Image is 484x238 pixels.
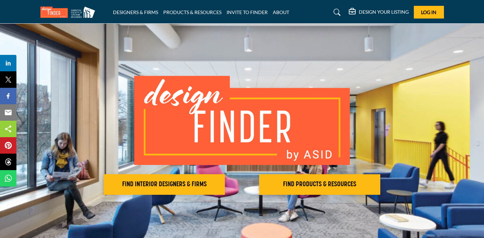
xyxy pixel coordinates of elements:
img: image [134,76,350,165]
a: DESIGNERS & FIRMS [113,9,158,15]
h2: FIND PRODUCTS & RESOURCES [261,180,378,189]
span: Log In [421,9,436,15]
h5: DESIGN YOUR LISTING [359,9,409,15]
button: FIND INTERIOR DESIGNERS & FIRMS [104,174,225,195]
button: FIND PRODUCTS & RESOURCES [259,174,380,195]
a: ABOUT [273,9,289,15]
h2: FIND INTERIOR DESIGNERS & FIRMS [106,180,223,189]
a: INVITE TO FINDER [227,9,268,15]
button: Log In [414,6,444,19]
img: Site Logo [40,7,99,18]
div: DESIGN YOUR LISTING [349,8,409,16]
a: PRODUCTS & RESOURCES [163,9,221,15]
a: Search [327,7,345,18]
